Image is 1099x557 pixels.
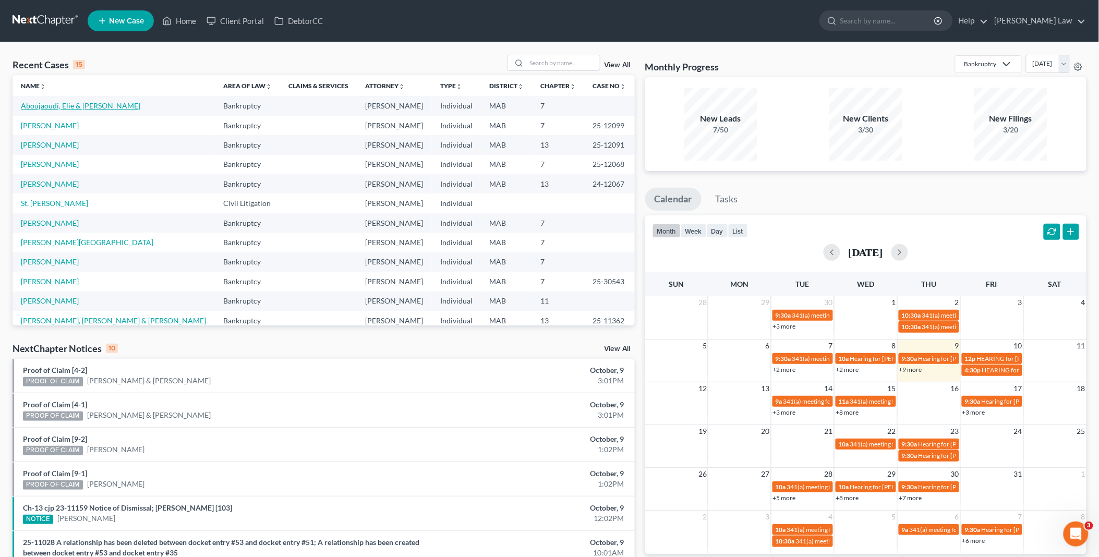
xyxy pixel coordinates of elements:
a: View All [605,62,631,69]
a: [PERSON_NAME] [87,444,145,455]
td: [PERSON_NAME] [357,311,432,330]
span: HEARING for [PERSON_NAME] [977,355,1065,362]
td: Bankruptcy [215,174,280,193]
a: [PERSON_NAME] [87,479,145,489]
td: [PERSON_NAME] [357,174,432,193]
span: 20 [760,425,771,438]
td: [PERSON_NAME] [357,155,432,174]
div: NextChapter Notices [13,342,118,355]
span: 341(a) meeting for [PERSON_NAME] [922,323,1023,331]
td: MAB [481,116,532,135]
td: Individual [432,116,481,135]
a: Aboujaoudi, Elie & [PERSON_NAME] [21,101,140,110]
a: DebtorCC [269,11,328,30]
a: +6 more [962,537,985,544]
button: list [728,224,748,238]
td: Individual [432,252,481,272]
div: October, 9 [431,537,624,548]
td: 7 [532,252,584,272]
span: 29 [887,468,897,480]
a: Tasks [706,188,747,211]
td: MAB [481,311,532,330]
td: Individual [432,213,481,233]
td: [PERSON_NAME] [357,193,432,213]
a: Proof of Claim [9-1] [23,469,87,478]
th: Claims & Services [280,75,357,96]
div: 1:02PM [431,444,624,455]
span: 9a [902,526,909,534]
td: 7 [532,233,584,252]
span: HEARING for [PERSON_NAME] [982,366,1070,374]
span: Hearing for [PERSON_NAME] [850,355,932,362]
a: Attorneyunfold_more [366,82,405,90]
span: 2 [954,296,960,309]
span: 9:30a [965,526,981,534]
div: 3:01PM [431,376,624,386]
td: 25-12068 [584,155,634,174]
td: [PERSON_NAME] [357,116,432,135]
i: unfold_more [265,83,272,90]
span: 9 [954,340,960,352]
span: 28 [697,296,708,309]
i: unfold_more [456,83,462,90]
span: Hearing for [PERSON_NAME] [919,440,1000,448]
span: 12 [697,382,708,395]
div: PROOF OF CLAIM [23,377,83,386]
span: 12p [965,355,976,362]
span: 10a [839,355,849,362]
span: 10:30a [902,323,921,331]
td: 25-30543 [584,272,634,291]
span: 1 [1080,468,1086,480]
a: +2 more [773,366,796,373]
a: View All [605,345,631,353]
iframe: Intercom live chat [1064,522,1089,547]
button: month [653,224,681,238]
button: week [681,224,707,238]
a: [PERSON_NAME] [57,513,115,524]
a: [PERSON_NAME] [21,296,79,305]
span: Wed [857,280,874,288]
a: [PERSON_NAME] [21,179,79,188]
td: 13 [532,311,584,330]
span: 9:30a [965,397,981,405]
td: Bankruptcy [215,155,280,174]
a: [PERSON_NAME] [21,140,79,149]
span: 9:30a [902,452,917,459]
td: [PERSON_NAME] [357,213,432,233]
span: Fri [986,280,997,288]
span: 9:30a [776,311,791,319]
span: 341(a) meeting for [PERSON_NAME] [910,526,1010,534]
span: 341(a) meeting for [PERSON_NAME] [787,526,888,534]
a: [PERSON_NAME] [21,277,79,286]
div: October, 9 [431,468,624,479]
a: +3 more [962,408,985,416]
i: unfold_more [570,83,576,90]
a: Case Nounfold_more [593,82,626,90]
span: 30 [824,296,834,309]
a: Home [157,11,201,30]
span: 3 [765,511,771,523]
td: MAB [481,292,532,311]
span: Sun [669,280,684,288]
div: PROOF OF CLAIM [23,480,83,490]
span: 4:30p [965,366,981,374]
td: [PERSON_NAME] [357,233,432,252]
span: 18 [1076,382,1086,395]
td: Bankruptcy [215,96,280,115]
td: Individual [432,193,481,213]
td: MAB [481,155,532,174]
span: 21 [824,425,834,438]
span: 5 [702,340,708,352]
td: 11 [532,292,584,311]
span: 11 [1076,340,1086,352]
span: 26 [697,468,708,480]
span: 10a [839,483,849,491]
td: [PERSON_NAME] [357,252,432,272]
span: 9:30a [902,483,917,491]
span: 11a [839,397,849,405]
td: Bankruptcy [215,116,280,135]
span: Hearing for [PERSON_NAME] [919,483,1000,491]
div: Recent Cases [13,58,85,71]
div: 3:01PM [431,410,624,420]
span: 17 [1013,382,1023,395]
